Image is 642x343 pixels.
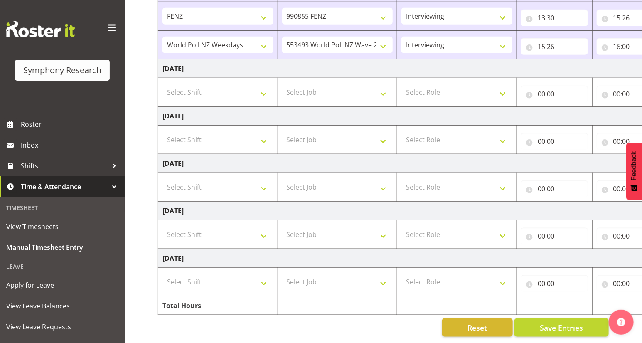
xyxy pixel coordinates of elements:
div: Timesheet [2,199,123,216]
span: Feedback [630,151,638,180]
span: Shifts [21,160,108,172]
span: Apply for Leave [6,279,118,291]
button: Reset [442,318,513,337]
span: View Timesheets [6,220,118,233]
a: Apply for Leave [2,275,123,296]
span: Inbox [21,139,121,151]
img: help-xxl-2.png [617,318,625,326]
a: View Leave Requests [2,316,123,337]
td: Total Hours [158,296,278,315]
span: Roster [21,118,121,131]
a: View Timesheets [2,216,123,237]
div: Symphony Research [23,64,101,76]
input: Click to select... [521,228,588,244]
button: Feedback - Show survey [626,143,642,200]
div: Leave [2,258,123,275]
input: Click to select... [521,38,588,55]
input: Click to select... [521,133,588,150]
a: View Leave Balances [2,296,123,316]
span: View Leave Requests [6,321,118,333]
input: Click to select... [521,10,588,26]
span: Time & Attendance [21,180,108,193]
span: Save Entries [540,322,583,333]
input: Click to select... [521,86,588,102]
input: Click to select... [521,180,588,197]
img: Rosterit website logo [6,21,75,37]
span: View Leave Balances [6,300,118,312]
span: Reset [467,322,487,333]
button: Save Entries [514,318,609,337]
span: Manual Timesheet Entry [6,241,118,254]
input: Click to select... [521,275,588,292]
a: Manual Timesheet Entry [2,237,123,258]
